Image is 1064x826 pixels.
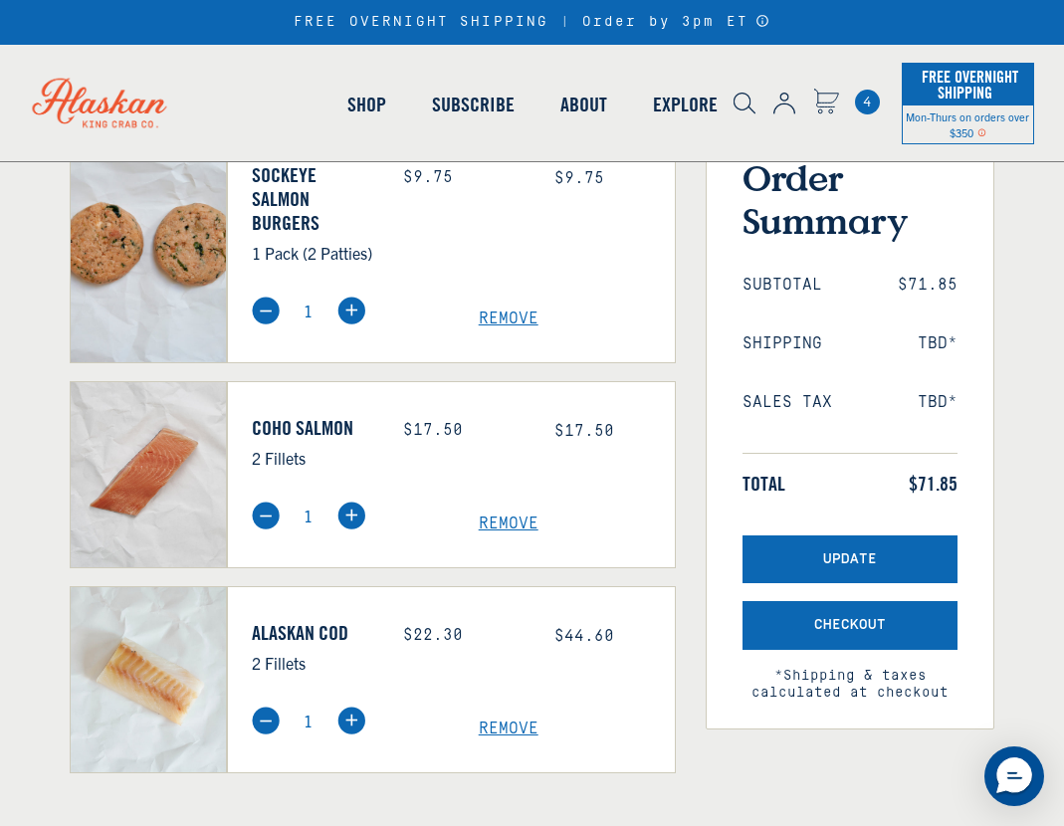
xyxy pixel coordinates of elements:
[10,56,189,149] img: Alaskan King Crab Co. logo
[743,650,958,702] span: *Shipping & taxes calculated at checkout
[252,621,373,645] a: Alaskan Cod
[324,48,409,161] a: Shop
[403,168,525,187] div: $9.75
[252,416,373,440] a: Coho Salmon
[252,650,373,676] p: 2 Fillets
[71,382,226,567] img: Coho Salmon - 2 Fillets
[855,90,880,114] a: Cart
[294,14,770,31] div: FREE OVERNIGHT SHIPPING | Order by 3pm ET
[743,601,958,650] button: Checkout
[743,472,785,496] span: Total
[71,587,226,772] img: Alaskan Cod - 2 Fillets
[743,393,832,412] span: Sales Tax
[977,125,986,139] span: Shipping Notice Icon
[630,48,741,161] a: Explore
[479,515,676,533] a: Remove
[337,502,365,529] img: plus
[743,276,822,295] span: Subtotal
[855,90,880,114] span: 4
[337,297,365,324] img: plus
[479,720,676,738] a: Remove
[743,156,958,242] h3: Order Summary
[773,93,794,114] img: account
[252,297,280,324] img: minus
[906,109,1029,139] span: Mon-Thurs on orders over $350
[554,422,614,440] span: $17.50
[743,535,958,584] button: Update
[337,707,365,734] img: plus
[252,445,373,471] p: 2 Fillets
[409,48,537,161] a: Subscribe
[403,626,525,645] div: $22.30
[554,169,604,187] span: $9.75
[554,627,614,645] span: $44.60
[984,746,1044,806] div: Messenger Dummy Widget
[898,276,958,295] span: $71.85
[743,334,822,353] span: Shipping
[755,14,770,28] a: Announcement Bar Modal
[537,48,630,161] a: About
[814,617,886,634] span: Checkout
[403,421,525,440] div: $17.50
[823,551,877,568] span: Update
[252,707,280,734] img: minus
[909,472,958,496] span: $71.85
[813,89,839,117] a: Cart
[252,240,373,266] p: 1 Pack (2 Patties)
[252,502,280,529] img: minus
[252,163,373,235] a: Sockeye Salmon Burgers
[71,129,226,362] img: Sockeye Salmon Burgers - 1 Pack (2 Patties)
[734,93,756,114] img: search
[917,62,1018,107] span: Free Overnight Shipping
[479,310,676,328] a: Remove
